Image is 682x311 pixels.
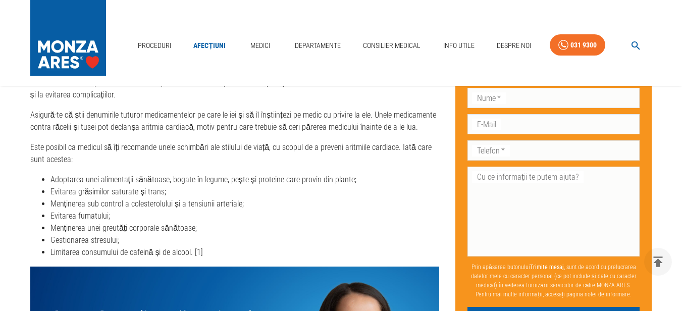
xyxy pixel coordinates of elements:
a: Afecțiuni [189,35,230,56]
div: 031 9300 [570,39,597,51]
li: Gestionarea stresului; [50,234,440,246]
li: Adoptarea unei alimentații sănătoase, bogate în legume, pește și proteine care provin din plante; [50,174,440,186]
li: Evitarea fumatului; [50,210,440,222]
a: Info Utile [439,35,479,56]
p: Este posibil ca medicul să îți recomande unele schimbări ale stilului de viață, cu scopul de a pr... [30,141,440,166]
a: Consilier Medical [359,35,425,56]
li: Menținerea sub control a colesterolului și a tensiunii arteriale; [50,198,440,210]
b: Trimite mesaj [530,264,564,271]
li: Limitarea consumului de cafeină și de alcool. [1] [50,246,440,258]
a: Despre Noi [493,35,535,56]
li: Evitarea grăsimilor saturate și trans; [50,186,440,198]
a: 031 9300 [550,34,605,56]
p: Prin apăsarea butonului , sunt de acord cu prelucrarea datelor mele cu caracter personal (ce pot ... [467,258,640,303]
button: delete [644,248,672,276]
p: Aritmia cardiacă nu poate fi întotdeauna prevenită. Consultațiile de rutină pot ajuta la monitori... [30,77,440,101]
a: Departamente [291,35,345,56]
p: Asigură-te că știi denumirile tuturor medicamentelor pe care le iei și să îl înștiințezi pe medic... [30,109,440,133]
a: Medici [244,35,276,56]
li: Menținerea unei greutăți corporale sănătoase; [50,222,440,234]
a: Proceduri [134,35,175,56]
